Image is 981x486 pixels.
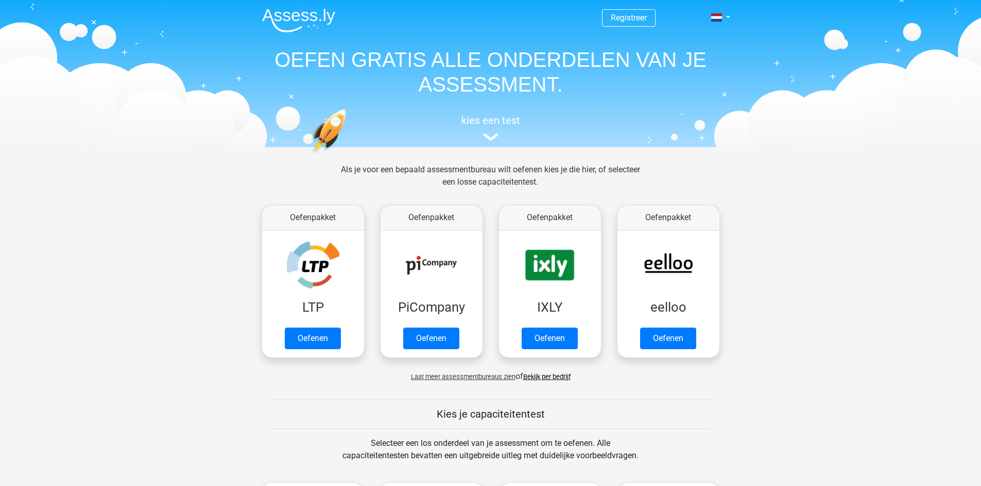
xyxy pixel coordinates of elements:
[333,164,648,201] div: Als je voor een bepaald assessmentbureau wilt oefenen kies je die hier, of selecteer een losse ca...
[403,328,459,349] a: Oefenen
[640,328,696,349] a: Oefenen
[254,114,728,127] h5: kies een test
[611,13,647,23] a: Registreer
[333,437,648,474] div: Selecteer een los onderdeel van je assessment om te oefenen. Alle capaciteitentesten bevatten een...
[311,109,386,202] img: oefenen
[254,47,728,97] h1: OEFEN GRATIS ALLE ONDERDELEN VAN JE ASSESSMENT.
[254,362,728,383] div: of
[523,373,571,381] a: Bekijk per bedrijf
[254,114,728,141] a: kies een test
[411,373,515,381] span: Laat meer assessmentbureaus zien
[262,8,335,32] img: Assessly
[483,133,498,141] img: assessment
[285,328,341,349] a: Oefenen
[522,328,578,349] a: Oefenen
[271,408,711,420] h5: Kies je capaciteitentest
